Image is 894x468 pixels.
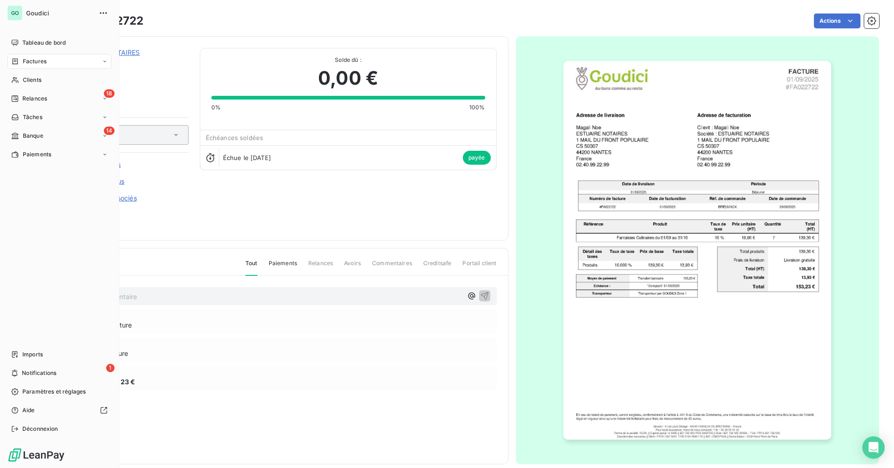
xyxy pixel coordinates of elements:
span: Banque [23,132,43,140]
span: Portail client [462,259,496,275]
span: 0% [211,103,221,112]
span: Creditsafe [423,259,452,275]
span: 14 [104,127,115,135]
img: Logo LeanPay [7,448,65,462]
span: Notifications [22,369,56,377]
div: Open Intercom Messenger [862,436,885,459]
span: Relances [308,259,333,275]
div: GO [7,6,22,20]
span: Commentaires [372,259,412,275]
span: Paiements [23,150,51,159]
button: Actions [814,13,860,28]
span: 0,00 € [318,64,378,92]
span: 1 [106,364,115,372]
span: Tableau de bord [22,39,66,47]
span: Goudici [26,9,93,17]
span: 153,23 € [107,377,135,387]
span: Clients [23,76,41,84]
span: payée [463,151,491,165]
span: Paramètres et réglages [22,388,86,396]
span: Déconnexion [22,425,58,433]
span: Imports [22,350,43,359]
span: Relances [22,94,47,103]
span: Tâches [23,113,42,121]
span: Tout [245,259,257,276]
img: invoice_thumbnail [563,61,831,440]
span: 18 [104,89,115,98]
span: Solde dû : [211,56,485,64]
a: Aide [7,403,111,418]
span: 100% [469,103,485,112]
span: Échéances soldées [206,134,264,141]
span: Paiements [269,259,297,275]
span: Avoirs [344,259,361,275]
span: Factures [23,57,47,66]
span: Échue le [DATE] [223,154,271,161]
span: Aide [22,406,35,415]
